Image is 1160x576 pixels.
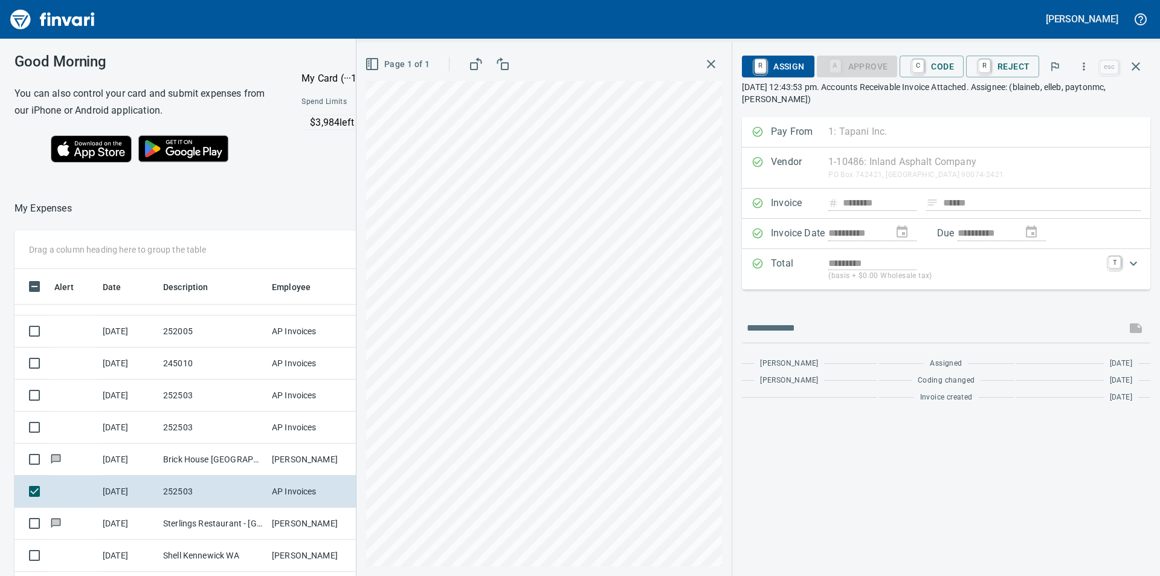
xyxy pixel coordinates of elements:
td: AP Invoices [267,380,358,412]
span: [DATE] [1110,375,1132,387]
td: [DATE] [98,444,158,476]
td: 252005 [158,316,267,348]
td: Sterlings Restaurant - [GEOGRAPHIC_DATA] [GEOGRAPHIC_DATA] [158,508,267,540]
td: [PERSON_NAME] [267,508,358,540]
span: This records your message into the invoice and notifies anyone mentioned [1121,314,1150,343]
span: Alert [54,280,74,294]
span: Close invoice [1097,52,1150,81]
button: [PERSON_NAME] [1043,10,1121,28]
p: (basis + $0.00 Wholesale tax) [828,270,1101,282]
span: Date [103,280,121,294]
span: [DATE] [1110,358,1132,370]
p: My Card (···1061) [301,71,392,86]
p: My Expenses [14,201,72,216]
td: AP Invoices [267,412,358,444]
span: Code [909,56,954,77]
button: More [1071,53,1097,80]
span: Reject [976,56,1029,77]
td: 252503 [158,476,267,508]
button: CCode [900,56,964,77]
td: [DATE] [98,348,158,380]
a: R [979,59,990,73]
span: [DATE] [1110,392,1132,404]
p: Total [771,256,828,282]
span: Invoice created [920,392,973,404]
h6: You can also control your card and submit expenses from our iPhone or Android application. [14,85,271,119]
td: [DATE] [98,316,158,348]
span: Alert [54,280,89,294]
span: Date [103,280,137,294]
span: [PERSON_NAME] [760,358,818,370]
span: [PERSON_NAME] [760,375,818,387]
span: Description [163,280,208,294]
span: Has messages [50,519,62,527]
nav: breadcrumb [14,201,72,216]
td: [DATE] [98,508,158,540]
td: AP Invoices [267,316,358,348]
td: [DATE] [98,412,158,444]
td: 252503 [158,380,267,412]
p: Drag a column heading here to group the table [29,244,206,256]
td: [DATE] [98,476,158,508]
span: Assign [752,56,804,77]
button: Flag [1042,53,1068,80]
div: Expand [742,249,1150,290]
p: $3,984 left this month [310,115,555,130]
td: [DATE] [98,540,158,572]
a: esc [1100,60,1118,74]
div: Coding Required [817,60,898,71]
span: Page 1 of 1 [367,57,430,72]
img: Finvari [7,5,98,34]
button: RReject [966,56,1039,77]
h3: Good Morning [14,53,271,70]
span: Coding changed [918,375,975,387]
span: Description [163,280,224,294]
a: C [912,59,924,73]
h5: [PERSON_NAME] [1046,13,1118,25]
td: Brick House [GEOGRAPHIC_DATA] [GEOGRAPHIC_DATA] [158,444,267,476]
span: Assigned [930,358,962,370]
img: Download on the App Store [51,135,132,163]
a: R [755,59,766,73]
td: [PERSON_NAME] [267,444,358,476]
span: Employee [272,280,326,294]
p: Online allowed [292,130,556,142]
a: T [1109,256,1121,268]
td: AP Invoices [267,348,358,380]
span: Has messages [50,455,62,463]
td: [DATE] [98,380,158,412]
span: Spend Limits [301,96,450,108]
button: RAssign [742,56,814,77]
td: 245010 [158,348,267,380]
span: Employee [272,280,311,294]
img: Get it on Google Play [132,129,236,169]
td: AP Invoices [267,476,358,508]
td: 252503 [158,412,267,444]
p: [DATE] 12:43:53 pm. Accounts Receivable Invoice Attached. Assignee: (blaineb, elleb, paytonmc, [P... [742,81,1150,105]
td: [PERSON_NAME] [267,540,358,572]
button: Page 1 of 1 [362,53,434,76]
td: Shell Kennewick WA [158,540,267,572]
